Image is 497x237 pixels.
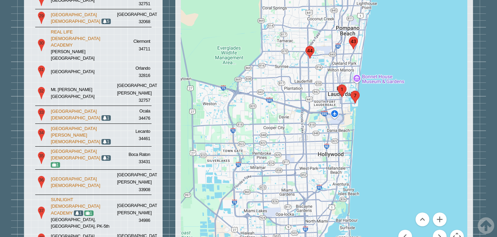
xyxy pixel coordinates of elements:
[37,175,46,189] p: 36
[351,91,360,103] div: marker7
[338,85,347,97] div: marker1
[51,149,100,160] a: [GEOGRAPHIC_DATA][DEMOGRAPHIC_DATA]
[51,29,100,48] a: Real Life [DEMOGRAPHIC_DATA] Academy
[51,197,100,215] a: Sunlight [DEMOGRAPHIC_DATA] Academy
[51,86,114,99] p: Mt. [PERSON_NAME][GEOGRAPHIC_DATA]
[103,19,109,24] a: 5
[37,38,46,52] p: 30
[37,206,46,220] p: 37
[117,11,150,26] p: [GEOGRAPHIC_DATA] 32068
[416,213,429,226] button: Move up
[117,38,150,52] p: Clermont 34711
[75,211,82,216] a: 1
[117,82,150,104] p: [GEOGRAPHIC_DATA][PERSON_NAME] 32757
[51,176,100,188] a: [GEOGRAPHIC_DATA][DEMOGRAPHIC_DATA]
[349,37,358,49] div: marker43
[37,65,46,79] p: 31
[117,171,150,193] p: [GEOGRAPHIC_DATA][PERSON_NAME] 33908
[305,46,314,59] div: marker44
[37,151,46,165] p: 35
[37,108,46,121] p: 33
[51,48,114,61] p: [PERSON_NAME][GEOGRAPHIC_DATA]
[37,128,46,142] p: 34
[103,156,109,160] a: 2
[103,116,109,120] a: 1
[117,128,150,142] p: Lecanto 34461
[37,11,46,25] p: 29
[103,139,109,144] a: 1
[51,12,100,24] a: [GEOGRAPHIC_DATA][DEMOGRAPHIC_DATA]
[51,126,100,144] a: [GEOGRAPHIC_DATA][PERSON_NAME][DEMOGRAPHIC_DATA]
[117,107,150,122] p: Ocala 34476
[117,65,150,79] p: Orlando 32816
[117,202,150,224] p: [GEOGRAPHIC_DATA][PERSON_NAME] 34986
[51,216,114,229] p: [GEOGRAPHIC_DATA], [GEOGRAPHIC_DATA], PK-5th
[51,68,114,75] p: [GEOGRAPHIC_DATA]
[51,109,100,120] a: [GEOGRAPHIC_DATA][DEMOGRAPHIC_DATA]
[86,211,92,216] a: 1
[37,86,46,100] p: 32
[52,162,59,167] a: 1
[117,151,150,166] p: Boca Raton 33431
[433,213,447,226] button: Zoom in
